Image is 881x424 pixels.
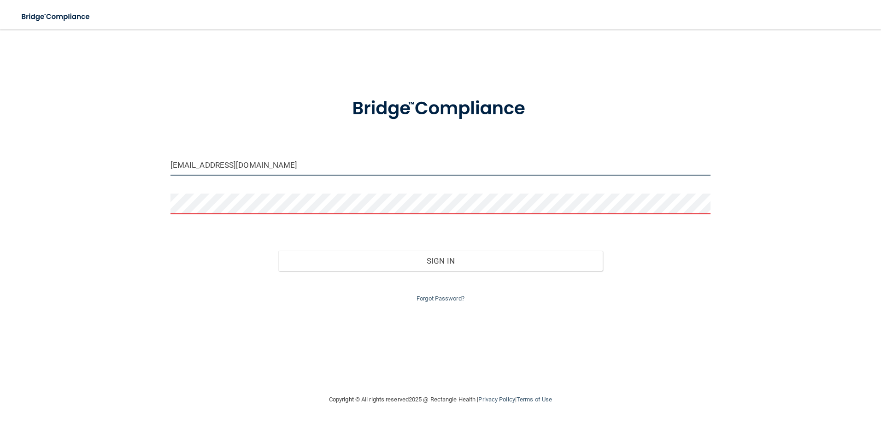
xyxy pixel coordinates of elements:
a: Forgot Password? [417,295,464,302]
img: bridge_compliance_login_screen.278c3ca4.svg [14,7,99,26]
div: Copyright © All rights reserved 2025 @ Rectangle Health | | [272,385,609,414]
a: Privacy Policy [478,396,515,403]
iframe: Drift Widget Chat Controller [722,359,870,395]
a: Terms of Use [517,396,552,403]
input: Email [170,155,711,176]
button: Sign In [278,251,603,271]
img: bridge_compliance_login_screen.278c3ca4.svg [333,85,548,133]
